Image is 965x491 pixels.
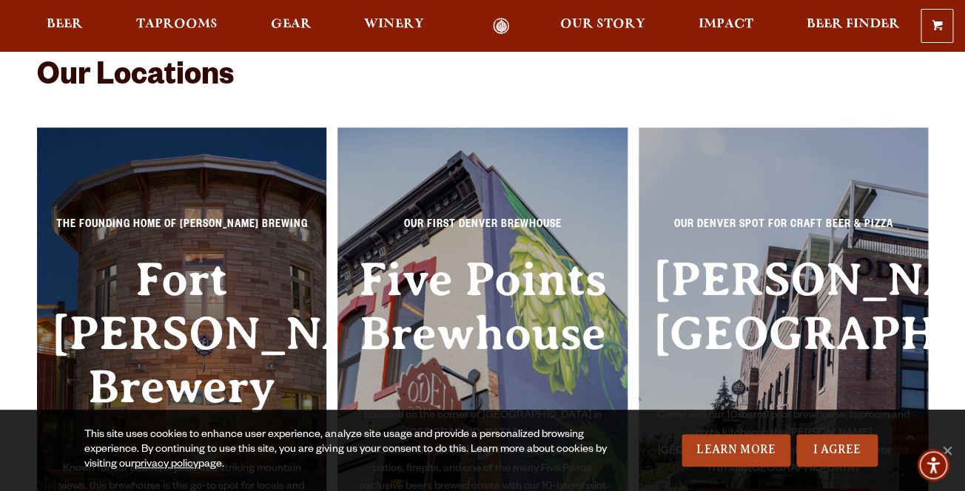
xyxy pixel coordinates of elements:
div: This site uses cookies to enhance user experience, analyze site usage and provide a personalized ... [84,428,619,473]
span: Winery [364,18,423,30]
p: The Founding Home of [PERSON_NAME] Brewing [52,217,312,243]
a: I Agree [796,434,878,467]
a: Our Story [551,18,655,35]
a: Beer Finder [796,18,909,35]
a: Learn More [682,434,790,467]
span: Beer [47,18,83,30]
span: Beer Finder [806,18,899,30]
p: Our First Denver Brewhouse [352,217,612,243]
div: Accessibility Menu [917,449,949,481]
p: Come visit our 10-barrel pilot brewhouse, taproom and pizza kitchen in the [PERSON_NAME][GEOGRAPH... [653,407,913,478]
a: Impact [688,18,762,35]
a: Gear [261,18,321,35]
h2: Our Locations [37,61,928,96]
a: Odell Home [473,18,528,35]
a: Beer [37,18,93,35]
h3: Five Points Brewhouse [352,253,612,407]
span: Our Story [560,18,645,30]
span: Taprooms [136,18,218,30]
span: Impact [698,18,753,30]
a: Taprooms [127,18,227,35]
span: Gear [271,18,312,30]
a: Winery [354,18,433,35]
p: Our Denver spot for craft beer & pizza [653,217,913,243]
a: privacy policy [135,459,198,471]
h3: [PERSON_NAME][GEOGRAPHIC_DATA] [653,253,913,407]
h3: Fort [PERSON_NAME] Brewery [52,253,312,461]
